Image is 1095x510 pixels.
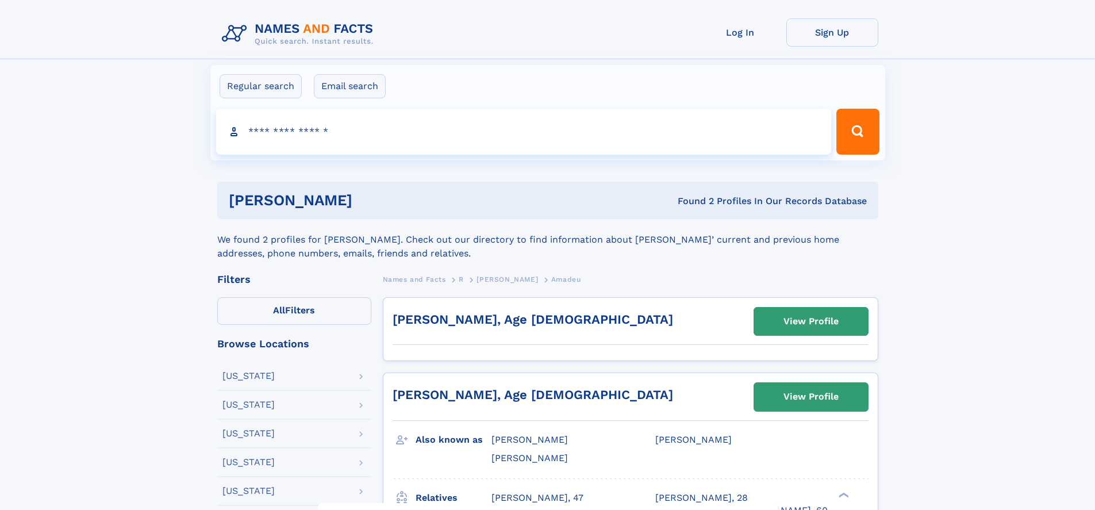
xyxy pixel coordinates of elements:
div: Filters [217,274,371,285]
div: [US_STATE] [222,486,275,496]
img: Logo Names and Facts [217,18,383,49]
label: Filters [217,297,371,325]
div: [US_STATE] [222,371,275,381]
span: Amadeu [551,275,581,283]
div: Browse Locations [217,339,371,349]
a: [PERSON_NAME] [477,272,538,286]
label: Regular search [220,74,302,98]
div: [US_STATE] [222,458,275,467]
a: View Profile [754,308,868,335]
span: [PERSON_NAME] [491,453,568,463]
div: [US_STATE] [222,400,275,409]
div: We found 2 profiles for [PERSON_NAME]. Check out our directory to find information about [PERSON_... [217,219,878,260]
a: R [459,272,464,286]
span: All [273,305,285,316]
span: [PERSON_NAME] [491,434,568,445]
span: [PERSON_NAME] [477,275,538,283]
div: [US_STATE] [222,429,275,438]
a: [PERSON_NAME], Age [DEMOGRAPHIC_DATA] [393,312,673,327]
a: Names and Facts [383,272,446,286]
h3: Also known as [416,430,491,450]
input: search input [216,109,832,155]
div: View Profile [783,384,839,410]
a: Log In [694,18,786,47]
h3: Relatives [416,488,491,508]
span: [PERSON_NAME] [655,434,732,445]
a: Sign Up [786,18,878,47]
div: Found 2 Profiles In Our Records Database [515,195,867,208]
span: R [459,275,464,283]
a: View Profile [754,383,868,411]
div: ❯ [836,491,850,499]
h1: [PERSON_NAME] [229,193,515,208]
a: [PERSON_NAME], Age [DEMOGRAPHIC_DATA] [393,388,673,402]
button: Search Button [836,109,879,155]
label: Email search [314,74,386,98]
a: [PERSON_NAME], 47 [491,492,583,504]
div: View Profile [783,308,839,335]
a: [PERSON_NAME], 28 [655,492,748,504]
